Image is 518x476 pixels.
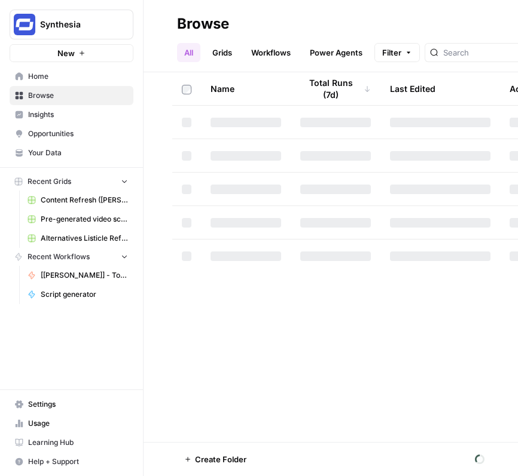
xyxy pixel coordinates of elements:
a: Script generator [22,285,133,304]
a: Grids [205,43,239,62]
a: Workflows [244,43,298,62]
span: Your Data [28,148,128,158]
span: Recent Grids [28,176,71,187]
span: Usage [28,418,128,429]
button: Help + Support [10,452,133,471]
span: Home [28,71,128,82]
span: Help + Support [28,456,128,467]
span: Recent Workflows [28,251,90,262]
button: Recent Workflows [10,248,133,266]
span: Script generator [41,289,128,300]
button: Workspace: Synthesia [10,10,133,39]
span: Create Folder [195,453,246,465]
span: New [57,47,75,59]
span: Content Refresh ([PERSON_NAME]'s edit) [41,195,128,205]
div: Name [211,72,281,105]
a: All [177,43,200,62]
span: Insights [28,109,128,120]
span: Filter [382,47,401,59]
a: Settings [10,395,133,414]
a: Usage [10,414,133,433]
span: Learning Hub [28,437,128,448]
a: Browse [10,86,133,105]
span: [[PERSON_NAME]] - Tools & Features Pages Refreshe - [MAIN WORKFLOW] [41,270,128,281]
button: Create Folder [177,450,254,469]
a: [[PERSON_NAME]] - Tools & Features Pages Refreshe - [MAIN WORKFLOW] [22,266,133,285]
button: Recent Grids [10,173,133,191]
a: Insights [10,105,133,124]
button: New [10,44,133,62]
div: Total Runs (7d) [300,72,371,105]
a: Opportunities [10,124,133,143]
a: Content Refresh ([PERSON_NAME]'s edit) [22,191,133,210]
a: Your Data [10,143,133,162]
span: Browse [28,90,128,101]
a: Alternatives Listicle Refresh [22,229,133,248]
a: Pre-generated video scripts [22,210,133,229]
a: Power Agents [303,43,370,62]
a: Learning Hub [10,433,133,452]
div: Last Edited [390,72,435,105]
span: Alternatives Listicle Refresh [41,233,128,244]
span: Opportunities [28,128,128,139]
button: Filter [374,43,420,62]
span: Synthesia [40,19,112,30]
a: Home [10,67,133,86]
span: Settings [28,399,128,410]
span: Pre-generated video scripts [41,214,128,225]
div: Browse [177,14,229,33]
img: Synthesia Logo [14,14,35,35]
